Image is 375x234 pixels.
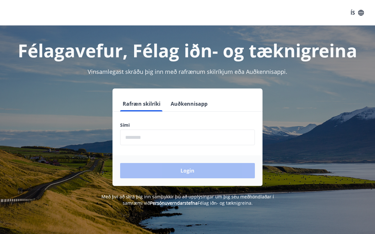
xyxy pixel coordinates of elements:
button: Auðkennisapp [168,96,210,111]
h1: Félagavefur, Félag iðn- og tæknigreina [8,38,367,62]
span: Með því að skrá þig inn samþykkir þú að upplýsingar um þig séu meðhöndlaðar í samræmi við Félag i... [101,194,274,206]
span: Vinsamlegast skráðu þig inn með rafrænum skilríkjum eða Auðkennisappi. [88,68,287,75]
button: Rafræn skilríki [120,96,163,111]
label: Sími [120,122,255,128]
button: ÍS [347,7,367,18]
a: Persónuverndarstefna [150,200,198,206]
